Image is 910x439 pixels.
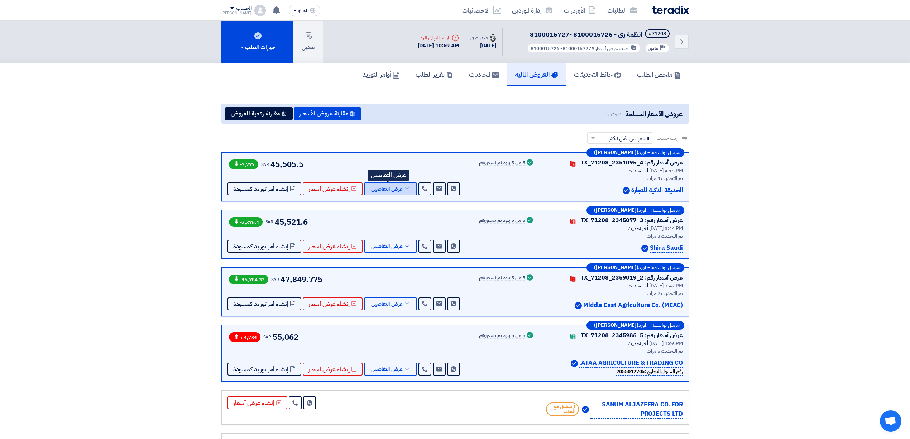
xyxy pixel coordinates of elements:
[515,70,558,78] h5: العروض الماليه
[303,363,363,376] button: إنشاء عرض أسعار
[637,70,681,78] h5: ملخص الطلب
[628,167,648,175] span: أخر تحديث
[594,323,638,328] b: ([PERSON_NAME])
[543,290,683,297] div: تم التحديث 2 مرات
[303,240,363,253] button: إنشاء عرض أسعار
[581,216,683,225] div: عرض أسعار رقم: TX_71208_2345077_3
[623,187,630,194] img: Verified Account
[880,410,901,432] div: Open chat
[641,245,648,252] img: Verified Account
[275,216,307,228] span: 45,521.6
[586,148,684,157] div: –
[609,135,649,143] span: السعر: من الأقل للأكثر
[221,11,252,15] div: [PERSON_NAME]
[479,333,525,339] div: 5 من 5 بنود تم تسعيرهم
[303,297,363,310] button: إنشاء عرض أسعار
[293,8,308,13] span: English
[227,396,287,409] button: إنشاء عرض أسعار
[648,45,658,52] span: عادي
[526,29,671,39] h5: انظمة رى - 8100015726 -8100015727
[261,161,269,168] span: SAR
[558,2,602,19] a: الأوردرات
[227,363,301,376] button: إنشاء أمر توريد كمسودة
[594,150,638,155] b: ([PERSON_NAME])
[371,186,403,192] span: عرض التفاصيل
[364,297,417,310] button: عرض التفاصيل
[616,368,645,375] b: 2055012705
[233,301,288,307] span: إنشاء أمر توريد كمسودة
[530,29,642,39] span: انظمة رى - 8100015726 -8100015727
[594,208,638,213] b: ([PERSON_NAME])
[221,21,293,63] button: خيارات الطلب
[418,42,459,50] div: [DATE] 10:59 AM
[650,243,683,253] p: Shira Saudi
[227,182,301,195] button: إنشاء أمر توريد كمسودة
[408,63,461,86] a: تقرير الطلب
[368,170,409,181] div: عرض التفاصيل
[638,150,647,155] span: المورد
[583,301,683,310] p: Middle East Agriculture Co. (MEAC)
[308,244,350,249] span: إنشاء عرض أسعار
[456,2,506,19] a: الاحصائيات
[566,63,629,86] a: حائط التحديثات
[479,275,525,281] div: 5 من 5 بنود تم تسعيرهم
[650,323,680,328] span: مرسل بواسطة:
[470,34,496,42] div: صدرت في
[581,273,683,282] div: عرض أسعار رقم: TX_71208_2359019_2
[586,263,684,272] div: –
[364,363,417,376] button: عرض التفاصيل
[648,32,666,37] div: #71208
[470,42,496,50] div: [DATE]
[371,301,403,307] span: عرض التفاصيل
[602,2,643,19] a: الطلبات
[604,110,621,118] span: عروض 6
[638,323,647,328] span: المورد
[652,6,689,14] img: Teradix logo
[595,45,629,52] span: طلب عرض أسعار
[308,186,350,192] span: إنشاء عرض أسعار
[265,219,274,225] span: SAR
[649,340,683,347] span: [DATE] 1:06 PM
[629,63,689,86] a: ملخص الطلب
[628,225,648,232] span: أخر تحديث
[236,5,252,11] div: الحساب
[254,5,266,16] img: profile_test.png
[581,158,683,167] div: عرض أسعار رقم: TX_71208_2351095_4
[649,167,683,175] span: [DATE] 4:15 PM
[308,367,350,372] span: إنشاء عرض أسعار
[638,208,647,213] span: المورد
[543,347,683,355] div: تم التحديث 5 مرات
[625,109,682,119] span: عروض الأسعار المستلمة
[546,402,579,416] span: لم يتفاعل مع الطلب
[590,400,682,419] p: SANUM ALJAZEERA CO. FOR PROJECTS LTD
[586,206,684,215] div: –
[308,301,350,307] span: إنشاء عرض أسعار
[650,150,680,155] span: مرسل بواسطة:
[363,70,400,78] h5: أوامر التوريد
[543,232,683,240] div: تم التحديث 3 مرات
[273,331,298,343] span: 55,062
[649,282,683,290] span: [DATE] 3:42 PM
[303,182,363,195] button: إنشاء عرض أسعار
[506,2,558,19] a: إدارة الموردين
[293,21,323,63] button: تعديل
[531,45,594,52] span: #8100015727- 8100015726
[628,282,648,290] span: أخر تحديث
[225,107,293,120] button: مقارنة رقمية للعروض
[364,240,417,253] button: عرض التفاصيل
[416,70,453,78] h5: تقرير الطلب
[233,367,288,372] span: إنشاء أمر توريد كمسودة
[575,302,582,309] img: Verified Account
[270,158,303,170] span: 45,505.5
[418,34,459,42] div: الموعد النهائي للرد
[227,297,301,310] button: إنشاء أمر توريد كمسودة
[616,368,682,376] div: رقم السجل التجاري :
[586,321,684,330] div: –
[581,331,683,340] div: عرض أسعار رقم: TX_71208_2345986_5
[364,182,417,195] button: عرض التفاصيل
[229,217,263,227] span: -3,376.4
[281,273,322,285] span: 47,849.775
[571,360,578,367] img: Verified Account
[263,334,272,340] span: SAR
[650,208,680,213] span: مرسل بواسطة:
